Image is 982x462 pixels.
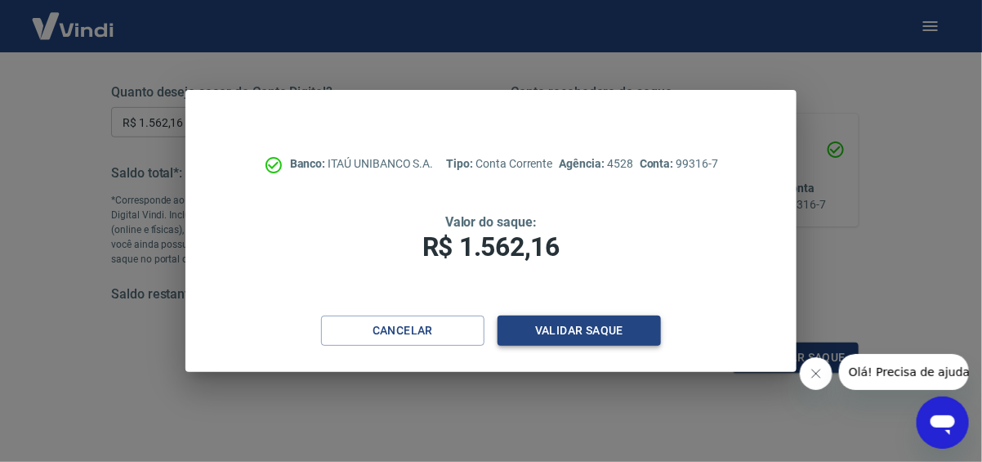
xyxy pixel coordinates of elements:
[917,397,969,449] iframe: Botão para abrir a janela de mensagens
[640,157,676,170] span: Conta:
[321,316,484,346] button: Cancelar
[10,11,137,25] span: Olá! Precisa de ajuda?
[447,157,476,170] span: Tipo:
[560,155,633,173] p: 4528
[445,214,537,230] span: Valor do saque:
[800,357,832,390] iframe: Fechar mensagem
[560,157,608,170] span: Agência:
[290,155,434,173] p: ITAÚ UNIBANCO S.A.
[498,316,661,346] button: Validar saque
[422,231,560,262] span: R$ 1.562,16
[290,157,328,170] span: Banco:
[839,354,969,390] iframe: Mensagem da empresa
[447,155,553,173] p: Conta Corrente
[640,155,718,173] p: 99316-7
